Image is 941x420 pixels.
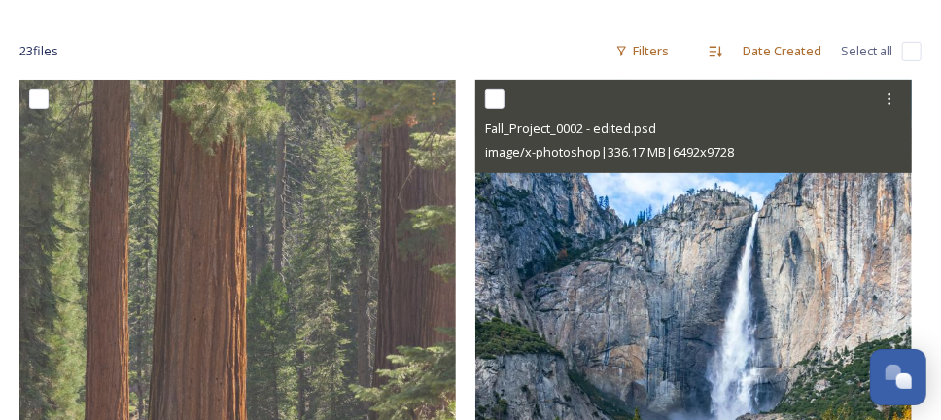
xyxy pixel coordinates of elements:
[733,32,831,70] div: Date Created
[606,32,679,70] div: Filters
[485,143,734,160] span: image/x-photoshop | 336.17 MB | 6492 x 9728
[485,120,656,137] span: Fall_Project_0002 - edited.psd
[19,42,58,60] span: 23 file s
[841,42,892,60] span: Select all
[870,349,926,405] button: Open Chat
